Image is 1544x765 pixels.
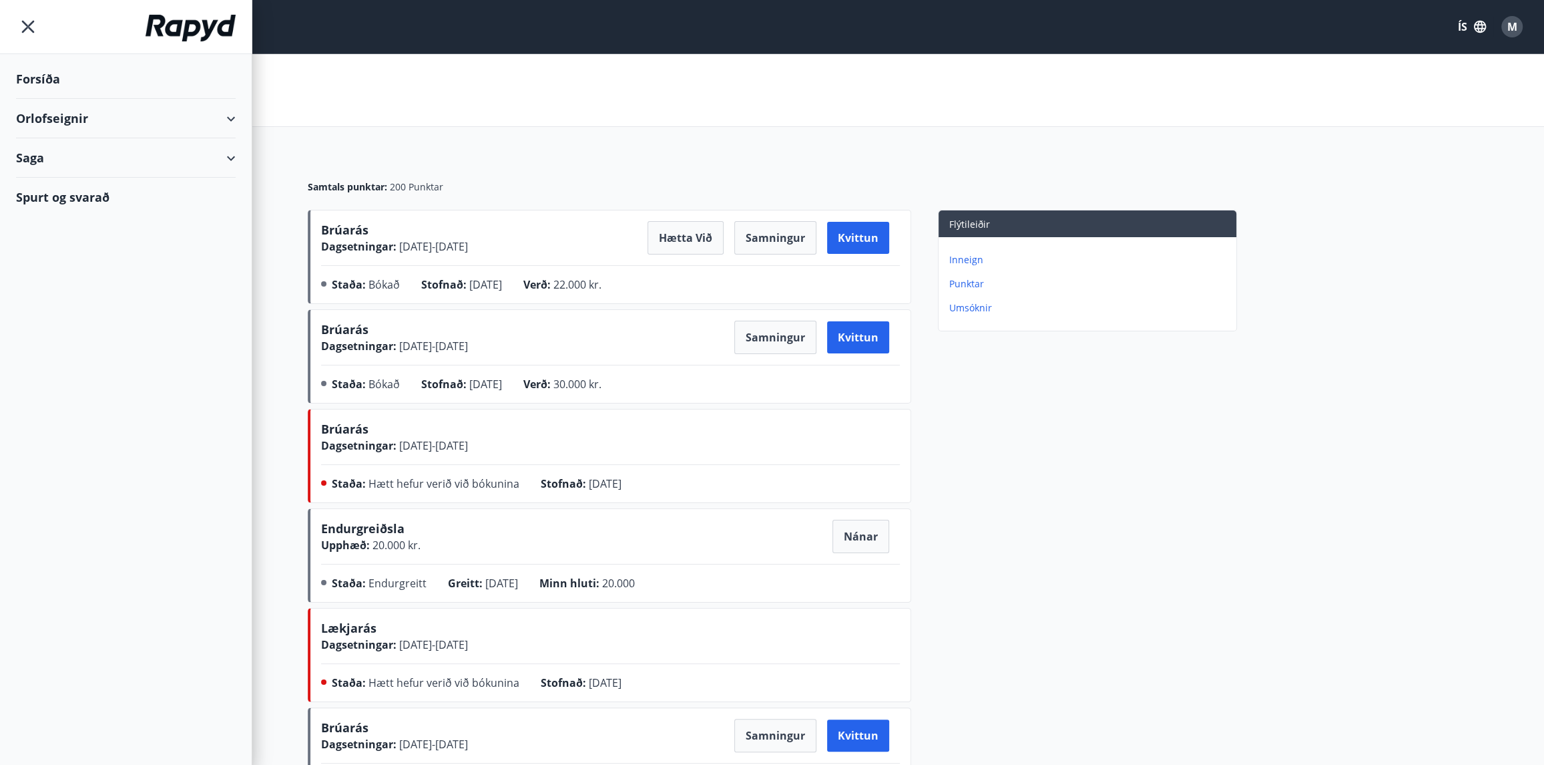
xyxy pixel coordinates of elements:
[397,438,468,453] span: [DATE] - [DATE]
[397,239,468,254] span: [DATE] - [DATE]
[602,576,635,591] span: 20.000
[16,99,236,138] div: Orlofseignir
[421,277,467,292] span: Stofnað :
[321,620,376,636] span: Lækjarás
[827,720,889,752] button: Kvittun
[734,719,816,752] button: Samningur
[553,377,601,392] span: 30.000 kr.
[321,720,368,736] span: Brúarás
[321,339,397,353] span: Dagsetningar :
[368,476,519,491] span: Hætt hefur verið við bókunina
[734,221,816,255] button: Samningur
[16,59,236,99] div: Forsíða
[448,576,483,591] span: Greitt :
[827,321,889,353] button: Kvittun
[321,737,397,752] span: Dagsetningar :
[541,476,586,491] span: Stofnað :
[16,138,236,178] div: Saga
[321,438,397,453] span: Dagsetningar :
[589,675,621,690] span: [DATE]
[539,576,599,591] span: Minn hluti :
[390,180,443,194] span: 200 Punktar
[1507,19,1517,34] span: M
[949,218,990,231] span: Flýtileiðir
[949,253,1231,267] p: Inneign
[332,576,366,591] span: Staða :
[332,377,366,392] span: Staða :
[485,576,518,591] span: [DATE]
[734,321,816,354] button: Samningur
[308,180,387,194] span: Samtals punktar :
[321,222,368,238] span: Brúarás
[368,576,427,591] span: Endurgreitt
[332,277,366,292] span: Staða :
[16,15,40,39] button: menu
[949,277,1231,291] p: Punktar
[421,377,467,392] span: Stofnað :
[1451,15,1493,39] button: ÍS
[332,476,366,491] span: Staða :
[523,377,551,392] span: Verð :
[368,675,519,690] span: Hætt hefur verið við bókunina
[589,476,621,491] span: [DATE]
[397,339,468,353] span: [DATE] - [DATE]
[321,520,405,542] span: Endurgreiðsla
[321,637,397,652] span: Dagsetningar :
[1496,11,1528,43] button: M
[16,178,236,216] div: Spurt og svarað
[469,377,502,392] span: [DATE]
[469,277,502,292] span: [DATE]
[321,321,368,337] span: Brúarás
[368,377,400,392] span: Bókað
[553,277,601,292] span: 22.000 kr.
[832,520,889,553] button: Nánar
[397,737,468,752] span: [DATE] - [DATE]
[949,301,1231,315] p: Umsóknir
[321,538,370,553] span: Upphæð :
[321,239,397,254] span: Dagsetningar :
[321,421,368,437] span: Brúarás
[397,637,468,652] span: [DATE] - [DATE]
[332,675,366,690] span: Staða :
[648,221,724,255] button: Hætta við
[827,222,889,254] button: Kvittun
[368,277,400,292] span: Bókað
[370,538,421,553] span: 20.000 kr.
[146,15,236,41] img: union_logo
[541,675,586,690] span: Stofnað :
[523,277,551,292] span: Verð :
